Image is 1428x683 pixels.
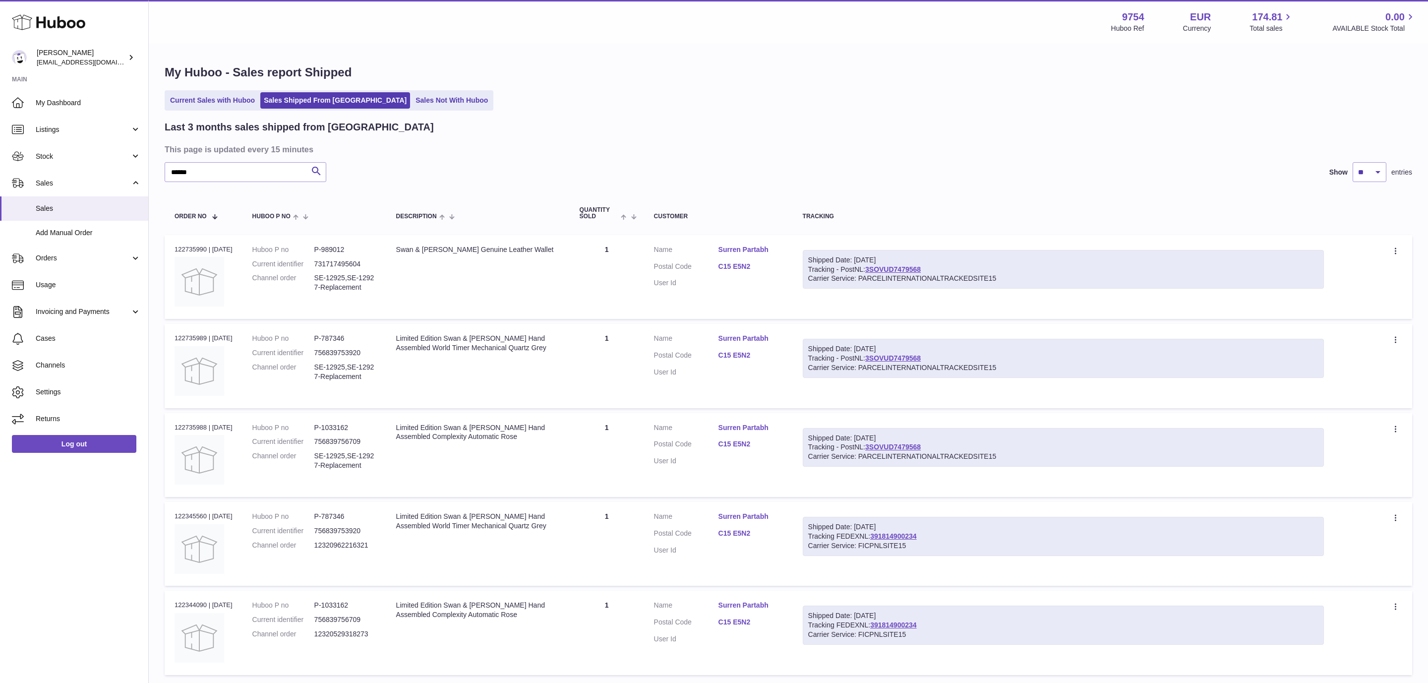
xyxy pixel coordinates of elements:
a: Log out [12,435,136,453]
dt: Current identifier [252,526,314,536]
div: [PERSON_NAME] [37,48,126,67]
img: no-photo.jpg [175,257,224,307]
img: no-photo.jpg [175,613,224,663]
div: Tracking - PostNL: [803,250,1324,289]
span: entries [1391,168,1412,177]
span: Stock [36,152,130,161]
dd: 756839753920 [314,526,376,536]
a: Surren Partabh [718,512,783,521]
dd: P-787346 [314,334,376,343]
span: Quantity Sold [580,207,619,220]
a: 391814900234 [870,532,916,540]
dt: Channel order [252,629,314,639]
a: 3SOVUD7479568 [865,354,921,362]
td: 1 [570,591,644,675]
span: Sales [36,179,130,188]
a: C15 E5N2 [718,529,783,538]
span: Cases [36,334,141,343]
a: 174.81 Total sales [1249,10,1294,33]
dt: Channel order [252,541,314,550]
div: Shipped Date: [DATE] [808,522,1318,532]
dd: 12320529318273 [314,629,376,639]
div: Carrier Service: FICPNLSITE15 [808,630,1318,639]
td: 1 [570,502,644,586]
div: Limited Edition Swan & [PERSON_NAME] Hand Assembled World Timer Mechanical Quartz Grey [396,334,560,353]
div: Carrier Service: PARCELINTERNATIONALTRACKEDSITE15 [808,274,1318,283]
a: 3SOVUD7479568 [865,265,921,273]
div: Carrier Service: PARCELINTERNATIONALTRACKEDSITE15 [808,452,1318,461]
h1: My Huboo - Sales report Shipped [165,64,1412,80]
dt: Huboo P no [252,423,314,433]
dt: Postal Code [654,439,718,451]
dt: Postal Code [654,262,718,274]
dd: P-989012 [314,245,376,254]
a: C15 E5N2 [718,439,783,449]
dd: 756839756709 [314,437,376,446]
dt: Postal Code [654,351,718,363]
dt: Channel order [252,273,314,292]
span: Invoicing and Payments [36,307,130,316]
dt: Postal Code [654,529,718,541]
a: C15 E5N2 [718,618,783,627]
a: 3SOVUD7479568 [865,443,921,451]
img: no-photo.jpg [175,524,224,574]
a: Surren Partabh [718,245,783,254]
dd: SE-12925,SE-12927-Replacement [314,451,376,470]
div: Limited Edition Swan & [PERSON_NAME] Hand Assembled Complexity Automatic Rose [396,423,560,442]
dt: Channel order [252,451,314,470]
div: Tracking FEDEXNL: [803,606,1324,645]
div: Shipped Date: [DATE] [808,255,1318,265]
dt: Current identifier [252,615,314,624]
div: Shipped Date: [DATE] [808,434,1318,443]
dd: 756839756709 [314,615,376,624]
div: Huboo Ref [1111,24,1144,33]
dt: User Id [654,634,718,644]
dt: Huboo P no [252,512,314,521]
div: Shipped Date: [DATE] [808,344,1318,354]
span: Returns [36,414,141,424]
span: Listings [36,125,130,134]
div: 122735990 | [DATE] [175,245,233,254]
span: 174.81 [1252,10,1282,24]
div: Carrier Service: FICPNLSITE15 [808,541,1318,551]
a: Surren Partabh [718,334,783,343]
span: Orders [36,253,130,263]
dt: Name [654,423,718,435]
dt: Name [654,334,718,346]
a: Sales Shipped From [GEOGRAPHIC_DATA] [260,92,410,109]
div: Currency [1183,24,1211,33]
div: Limited Edition Swan & [PERSON_NAME] Hand Assembled Complexity Automatic Rose [396,601,560,620]
dd: 731717495604 [314,259,376,269]
td: 1 [570,413,644,497]
label: Show [1329,168,1348,177]
div: Tracking [803,213,1324,220]
a: Current Sales with Huboo [167,92,258,109]
span: My Dashboard [36,98,141,108]
strong: 9754 [1122,10,1144,24]
a: Sales Not With Huboo [412,92,491,109]
img: info@fieldsluxury.london [12,50,27,65]
dt: User Id [654,368,718,377]
span: Sales [36,204,141,213]
dd: P-1033162 [314,601,376,610]
dt: User Id [654,278,718,288]
div: Tracking FEDEXNL: [803,517,1324,556]
div: 122735989 | [DATE] [175,334,233,343]
dt: Postal Code [654,618,718,629]
a: 0.00 AVAILABLE Stock Total [1332,10,1416,33]
dt: Current identifier [252,437,314,446]
div: Tracking - PostNL: [803,428,1324,467]
span: [EMAIL_ADDRESS][DOMAIN_NAME] [37,58,146,66]
span: Order No [175,213,207,220]
div: Carrier Service: PARCELINTERNATIONALTRACKEDSITE15 [808,363,1318,373]
div: Tracking - PostNL: [803,339,1324,378]
div: Shipped Date: [DATE] [808,611,1318,621]
a: 391814900234 [870,621,916,629]
dt: Current identifier [252,259,314,269]
a: Surren Partabh [718,601,783,610]
td: 1 [570,235,644,319]
dd: 12320962216321 [314,541,376,550]
td: 1 [570,324,644,408]
strong: EUR [1190,10,1211,24]
h2: Last 3 months sales shipped from [GEOGRAPHIC_DATA] [165,121,434,134]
